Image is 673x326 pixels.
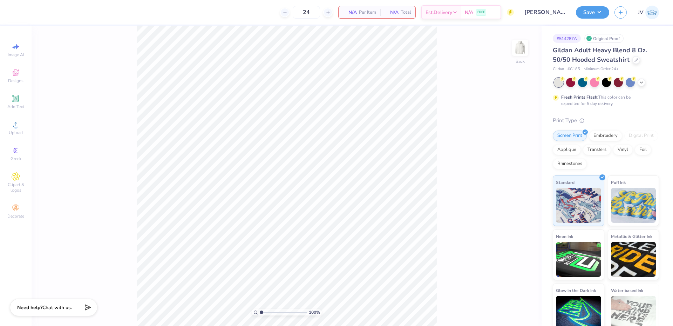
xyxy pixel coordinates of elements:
span: Water based Ink [611,287,643,294]
span: N/A [465,9,473,16]
span: Per Item [359,9,376,16]
div: This color can be expedited for 5 day delivery. [561,94,647,107]
span: Standard [556,179,575,186]
div: Transfers [583,145,611,155]
span: Upload [9,130,23,135]
img: Metallic & Glitter Ink [611,242,656,277]
span: Total [401,9,411,16]
img: Jo Vincent [645,6,659,19]
span: Designs [8,78,23,84]
img: Standard [556,188,601,223]
span: Neon Ink [556,233,573,240]
span: N/A [385,9,399,16]
span: Decorate [7,213,24,219]
span: Glow in the Dark Ink [556,287,596,294]
div: Vinyl [613,145,633,155]
div: Original Proof [584,34,624,43]
img: Back [513,41,527,55]
img: Puff Ink [611,188,656,223]
span: Image AI [8,52,24,58]
strong: Fresh Prints Flash: [561,94,598,100]
div: # 514287A [553,34,581,43]
strong: Need help? [17,304,42,311]
div: Digital Print [624,131,658,141]
span: Chat with us. [42,304,72,311]
span: Gildan [553,66,564,72]
a: JV [638,6,659,19]
span: # G185 [567,66,580,72]
div: Applique [553,145,581,155]
input: Untitled Design [519,5,571,19]
div: Embroidery [589,131,622,141]
div: Screen Print [553,131,587,141]
span: Minimum Order: 24 + [584,66,619,72]
span: N/A [343,9,357,16]
span: Puff Ink [611,179,626,186]
div: Foil [635,145,651,155]
span: Metallic & Glitter Ink [611,233,652,240]
span: FREE [477,10,485,15]
img: Neon Ink [556,242,601,277]
div: Rhinestones [553,159,587,169]
span: 100 % [309,309,320,315]
span: Clipart & logos [4,182,28,193]
button: Save [576,6,609,19]
div: Back [516,58,525,65]
span: JV [638,8,644,16]
span: Greek [11,156,21,161]
div: Print Type [553,117,659,125]
span: Add Text [7,104,24,109]
span: Gildan Adult Heavy Blend 8 Oz. 50/50 Hooded Sweatshirt [553,46,647,64]
span: Est. Delivery [426,9,452,16]
input: – – [293,6,320,19]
